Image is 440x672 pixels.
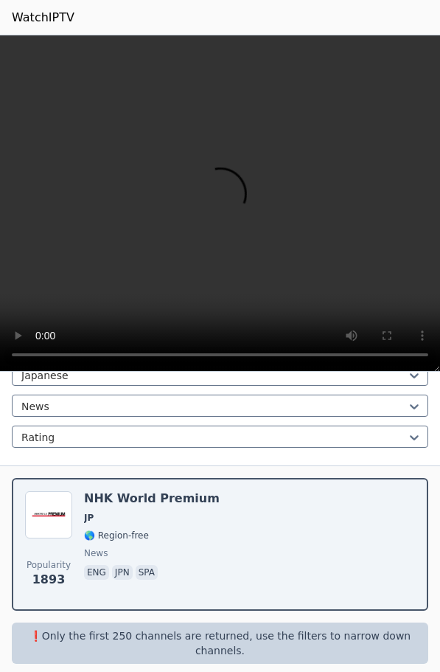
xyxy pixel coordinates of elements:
[27,559,71,571] span: Popularity
[112,565,133,580] p: jpn
[136,565,158,580] p: spa
[84,491,220,506] h6: NHK World Premium
[18,628,422,658] p: ❗️Only the first 250 channels are returned, use the filters to narrow down channels.
[25,491,72,538] img: NHK World Premium
[84,530,149,541] span: 🌎 Region-free
[84,547,108,559] span: news
[12,9,74,27] a: WatchIPTV
[84,565,109,580] p: eng
[32,571,66,589] span: 1893
[84,512,94,524] span: JP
